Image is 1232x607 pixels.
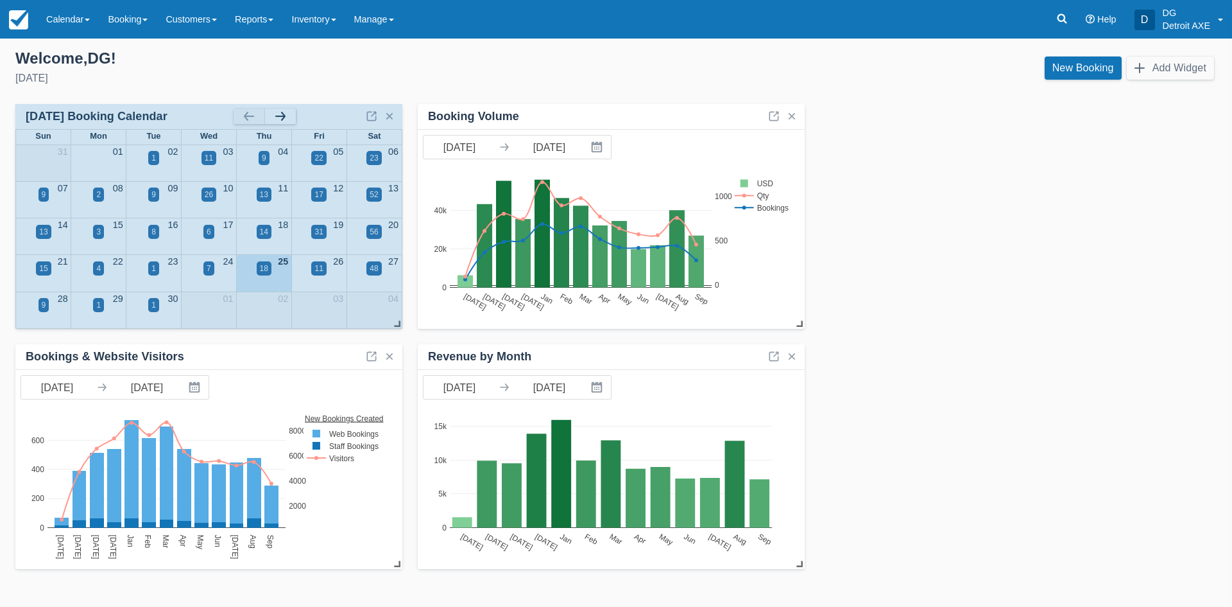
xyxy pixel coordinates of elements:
[585,376,611,399] button: Interact with the calendar and add the check-in date for your trip.
[111,376,183,399] input: End Date
[1163,6,1210,19] p: DG
[424,136,495,159] input: Start Date
[1163,19,1210,32] p: Detroit AXE
[1086,15,1095,24] i: Help
[513,376,585,399] input: End Date
[424,376,495,399] input: Start Date
[9,10,28,30] img: checkfront-main-nav-mini-logo.png
[1045,57,1122,80] a: New Booking
[21,376,93,399] input: Start Date
[513,136,585,159] input: End Date
[26,349,184,364] div: Bookings & Website Visitors
[15,49,606,68] div: Welcome , DG !
[1134,10,1155,30] div: D
[428,349,531,364] div: Revenue by Month
[15,71,606,86] div: [DATE]
[1127,57,1214,80] button: Add Widget
[428,109,519,124] div: Booking Volume
[183,376,209,399] button: Interact with the calendar and add the check-in date for your trip.
[305,414,384,423] text: New Bookings Created
[1097,14,1116,24] span: Help
[585,136,611,159] button: Interact with the calendar and add the check-in date for your trip.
